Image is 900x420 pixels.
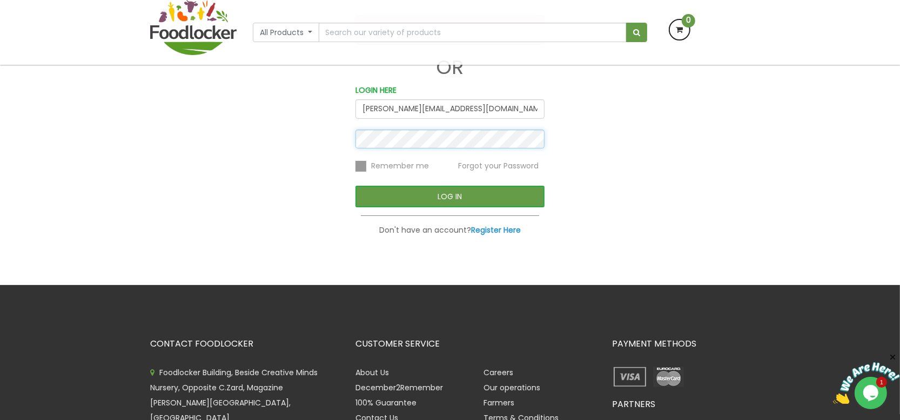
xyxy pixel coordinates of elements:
[150,339,339,349] h3: CONTACT FOODLOCKER
[458,160,539,171] a: Forgot your Password
[612,339,750,349] h3: PAYMENT METHODS
[612,399,750,409] h3: PARTNERS
[484,397,515,408] a: Farmers
[484,382,541,393] a: Our operations
[355,186,545,207] button: LOG IN
[484,367,514,378] a: Careers
[253,23,319,42] button: All Products
[371,160,429,171] span: Remember me
[355,382,443,393] a: December2Remember
[355,99,545,119] input: Email
[355,224,545,236] p: Don't have an account?
[355,397,417,408] a: 100% Guarantee
[355,84,397,97] label: LOGIN HERE
[833,353,900,404] iframe: chat widget
[650,365,687,389] img: payment
[355,57,545,78] h1: OR
[471,225,521,235] a: Register Here
[355,339,596,349] h3: CUSTOMER SERVICE
[355,367,389,378] a: About Us
[612,365,648,389] img: payment
[319,23,627,42] input: Search our variety of products
[682,14,695,28] span: 0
